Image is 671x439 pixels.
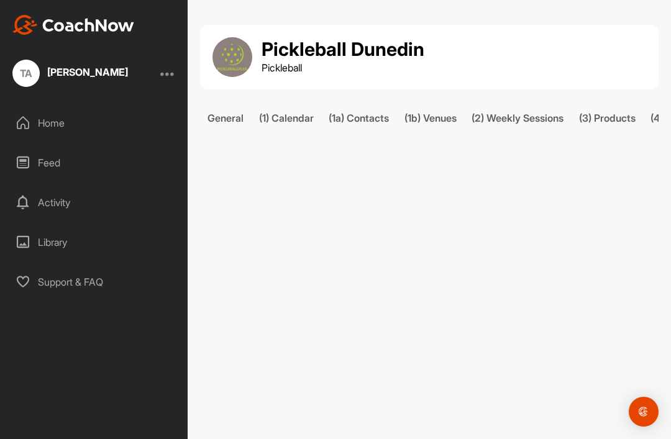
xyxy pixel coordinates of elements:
div: Activity [7,187,182,218]
div: (2) Weekly Sessions [472,111,564,125]
div: (1) Calendar [259,111,314,125]
div: (1b) Venues [404,111,457,125]
div: Feed [7,147,182,178]
div: Support & FAQ [7,266,182,297]
div: Home [7,107,182,138]
p: Pickleball [262,60,424,75]
h1: Pickleball Dunedin [262,39,424,60]
div: (3) Products [579,111,636,125]
div: General [208,111,244,125]
div: Open Intercom Messenger [629,397,659,427]
img: group [212,37,252,77]
div: TA [12,60,40,87]
div: (1a) Contacts [329,111,389,125]
div: Library [7,227,182,258]
img: CoachNow [12,15,134,35]
div: [PERSON_NAME] [47,67,128,77]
